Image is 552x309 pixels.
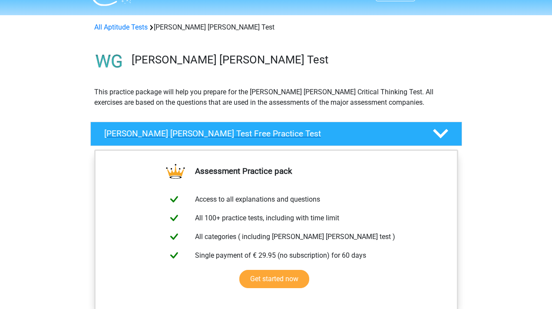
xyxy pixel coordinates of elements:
[94,23,148,31] a: All Aptitude Tests
[132,53,455,66] h3: [PERSON_NAME] [PERSON_NAME] Test
[239,270,309,288] a: Get started now
[91,43,128,80] img: watson glaser test
[104,129,419,139] h4: [PERSON_NAME] [PERSON_NAME] Test Free Practice Test
[87,122,466,146] a: [PERSON_NAME] [PERSON_NAME] Test Free Practice Test
[91,22,462,33] div: [PERSON_NAME] [PERSON_NAME] Test
[94,87,458,108] p: This practice package will help you prepare for the [PERSON_NAME] [PERSON_NAME] Critical Thinking...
